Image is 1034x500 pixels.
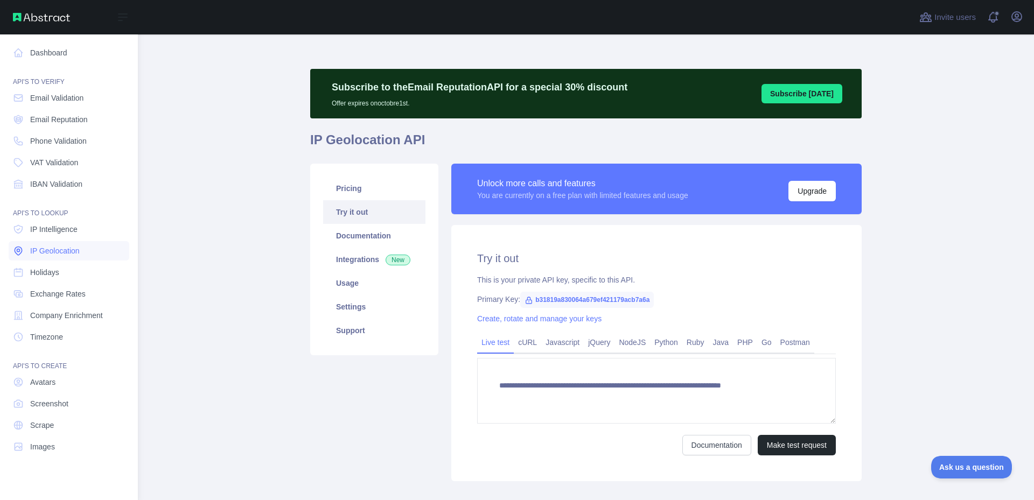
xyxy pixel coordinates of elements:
div: This is your private API key, specific to this API. [477,274,836,285]
span: VAT Validation [30,157,78,168]
a: Email Validation [9,88,129,108]
button: Invite users [917,9,978,26]
p: Offer expires on octobre 1st. [332,95,627,108]
div: API'S TO VERIFY [9,65,129,86]
a: Holidays [9,263,129,282]
span: New [386,255,410,265]
button: Make test request [758,435,836,455]
a: cURL [514,334,541,351]
button: Upgrade [788,181,836,201]
a: IBAN Validation [9,174,129,194]
span: Exchange Rates [30,288,86,299]
a: Create, rotate and manage your keys [477,314,602,323]
a: Postman [776,334,814,351]
span: Avatars [30,377,55,388]
a: Phone Validation [9,131,129,151]
a: IP Geolocation [9,241,129,260]
span: Email Reputation [30,114,88,125]
a: Email Reputation [9,110,129,129]
a: VAT Validation [9,153,129,172]
a: Usage [323,271,425,295]
a: Python [650,334,682,351]
a: PHP [733,334,757,351]
h1: IP Geolocation API [310,131,862,157]
h2: Try it out [477,251,836,266]
span: Timezone [30,332,63,342]
iframe: Toggle Customer Support [931,456,1012,478]
p: Subscribe to the Email Reputation API for a special 30 % discount [332,80,627,95]
a: Scrape [9,416,129,435]
a: Java [709,334,733,351]
img: Abstract API [13,13,70,22]
span: Scrape [30,420,54,431]
div: Unlock more calls and features [477,177,688,190]
a: NodeJS [614,334,650,351]
a: Documentation [323,224,425,248]
a: Company Enrichment [9,306,129,325]
a: Pricing [323,177,425,200]
a: Try it out [323,200,425,224]
span: Screenshot [30,398,68,409]
div: API'S TO LOOKUP [9,196,129,217]
a: Javascript [541,334,584,351]
div: You are currently on a free plan with limited features and usage [477,190,688,201]
a: Dashboard [9,43,129,62]
span: b31819a830064a679ef421179acb7a6a [520,292,654,308]
a: Timezone [9,327,129,347]
a: Avatars [9,372,129,392]
div: API'S TO CREATE [9,349,129,370]
span: Company Enrichment [30,310,103,321]
span: Phone Validation [30,136,87,146]
div: Primary Key: [477,294,836,305]
a: Exchange Rates [9,284,129,304]
button: Subscribe [DATE] [761,84,842,103]
a: jQuery [584,334,614,351]
a: Live test [477,334,514,351]
span: IBAN Validation [30,179,82,189]
a: Documentation [682,435,751,455]
span: IP Intelligence [30,224,78,235]
a: Settings [323,295,425,319]
a: IP Intelligence [9,220,129,239]
span: Holidays [30,267,59,278]
a: Images [9,437,129,456]
span: Invite users [934,11,976,24]
a: Go [757,334,776,351]
a: Support [323,319,425,342]
a: Screenshot [9,394,129,413]
span: IP Geolocation [30,245,80,256]
a: Integrations New [323,248,425,271]
a: Ruby [682,334,709,351]
span: Email Validation [30,93,83,103]
span: Images [30,441,55,452]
